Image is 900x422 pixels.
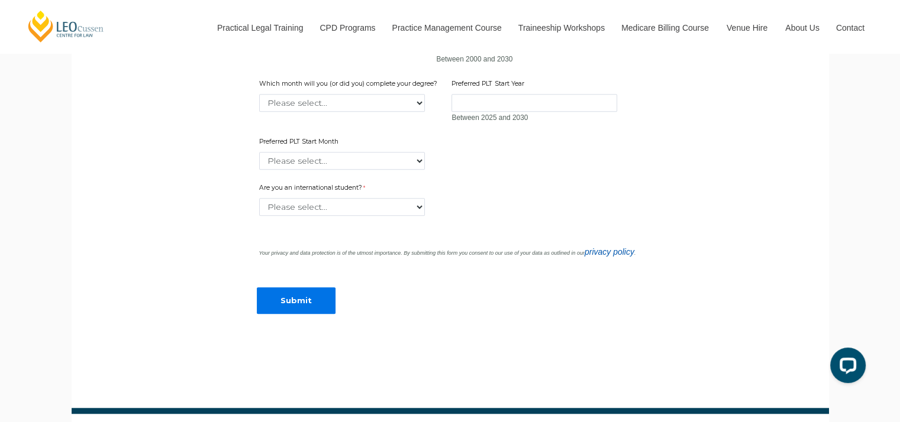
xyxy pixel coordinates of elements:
[436,55,512,63] span: Between 2000 and 2030
[451,94,617,112] input: Preferred PLT Start Year
[718,2,776,53] a: Venue Hire
[259,152,425,170] select: Preferred PLT Start Month
[585,247,634,257] a: privacy policy
[827,2,873,53] a: Contact
[259,79,440,91] label: Which month will you (or did you) complete your degree?
[208,2,311,53] a: Practical Legal Training
[259,137,341,149] label: Preferred PLT Start Month
[451,113,528,122] span: Between 2025 and 2030
[509,2,612,53] a: Traineeship Workshops
[257,287,336,314] input: Submit
[259,94,425,112] select: Which month will you (or did you) complete your degree?
[259,198,425,216] select: Are you an international student?
[383,2,509,53] a: Practice Management Course
[776,2,827,53] a: About Us
[27,9,105,43] a: [PERSON_NAME] Centre for Law
[821,343,870,392] iframe: LiveChat chat widget
[259,183,378,195] label: Are you an international student?
[259,250,636,256] i: Your privacy and data protection is of the utmost importance. By submitting this form you consent...
[311,2,383,53] a: CPD Programs
[612,2,718,53] a: Medicare Billing Course
[451,79,527,91] label: Preferred PLT Start Year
